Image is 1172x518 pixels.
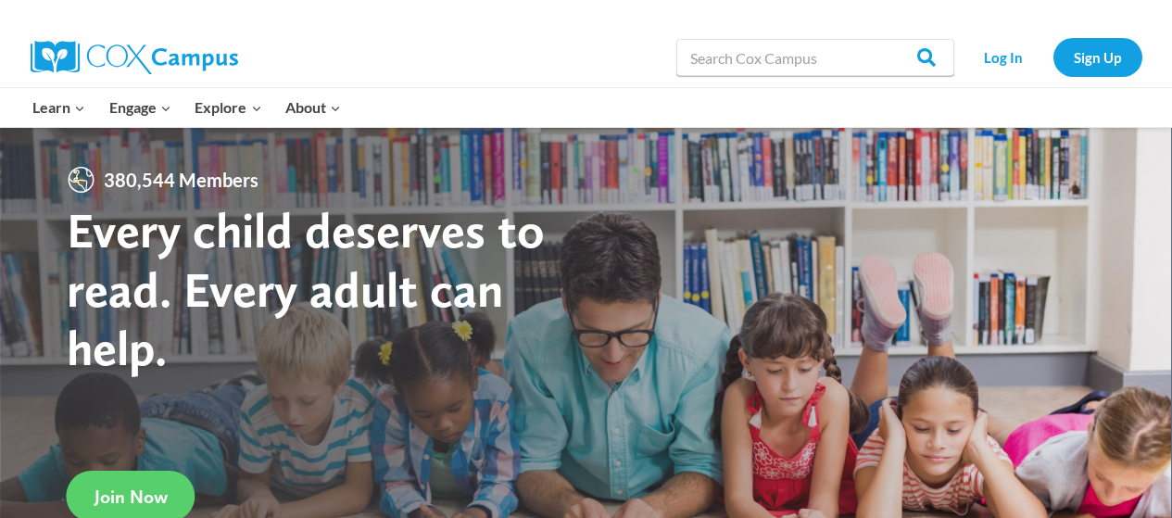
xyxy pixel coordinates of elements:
span: Explore [195,95,261,120]
strong: Every child deserves to read. Every adult can help. [67,200,545,377]
span: Join Now [95,486,168,508]
nav: Primary Navigation [21,88,353,127]
span: About [285,95,341,120]
span: Engage [109,95,171,120]
a: Log In [964,38,1044,76]
input: Search Cox Campus [676,39,954,76]
span: 380,544 Members [96,165,266,195]
span: Learn [32,95,85,120]
img: Cox Campus [31,41,238,74]
nav: Secondary Navigation [964,38,1142,76]
a: Sign Up [1053,38,1142,76]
